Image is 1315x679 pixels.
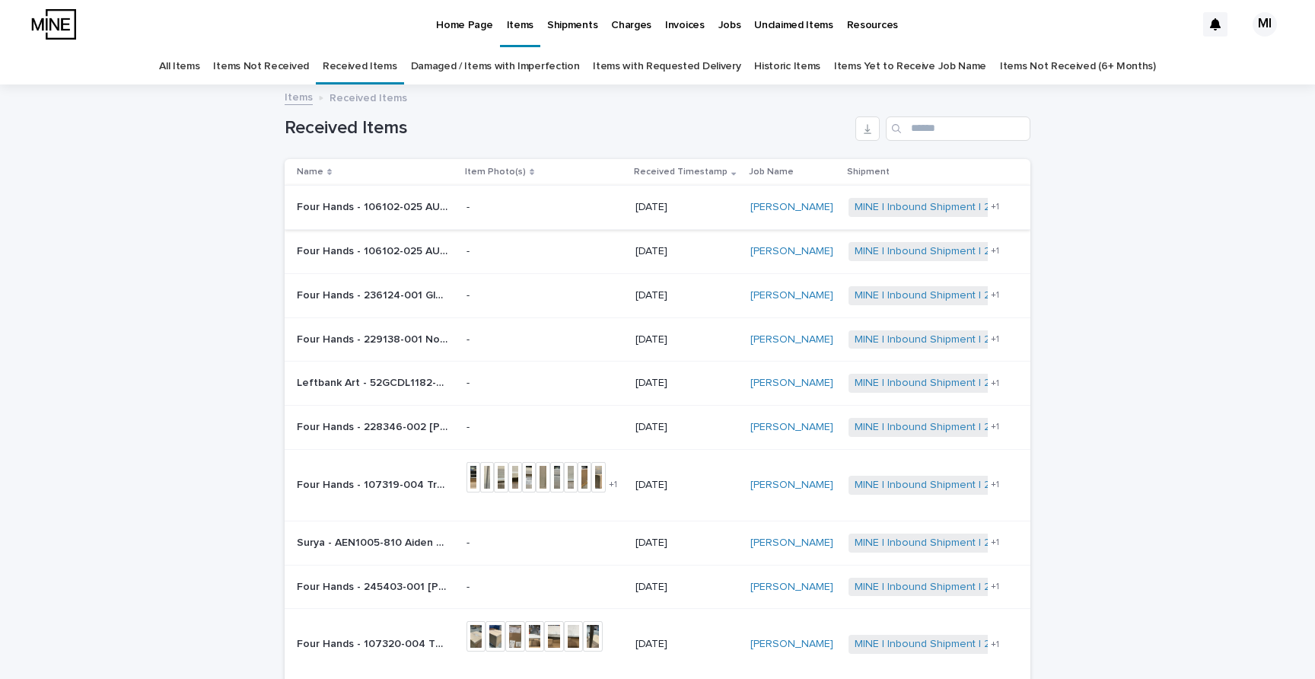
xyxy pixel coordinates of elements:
[749,164,794,180] p: Job Name
[466,201,619,214] p: -
[466,245,619,258] p: -
[991,335,999,344] span: + 1
[834,49,986,84] a: Items Yet to Receive Job Name
[991,247,999,256] span: + 1
[991,379,999,388] span: + 1
[1000,49,1156,84] a: Items Not Received (6+ Months)
[855,377,1017,390] a: MINE | Inbound Shipment | 24004
[466,289,619,302] p: -
[297,635,452,651] p: Four Hands - 107320-004 TREY MODULAR CORNER DESK-DOVE POPLAR | 72886
[750,201,833,214] a: [PERSON_NAME]
[886,116,1030,141] input: Search
[635,581,738,594] p: [DATE]
[750,333,833,346] a: [PERSON_NAME]
[750,479,833,492] a: [PERSON_NAME]
[297,330,452,346] p: Four Hands - 229138-001 Nors By Dan Hobday | 72903
[466,581,619,594] p: -
[466,537,619,550] p: -
[285,521,1030,565] tr: Surya - AEN1005-810 Aiden Aen-1005 8ft X 10ft Rug | 72896Surya - AEN1005-810 Aiden Aen-1005 8ft X...
[466,421,619,434] p: -
[635,479,738,492] p: [DATE]
[750,537,833,550] a: [PERSON_NAME]
[635,377,738,390] p: [DATE]
[991,291,999,300] span: + 1
[323,49,397,84] a: Received Items
[159,49,199,84] a: All Items
[750,421,833,434] a: [PERSON_NAME]
[297,198,452,214] p: Four Hands - 106102-025 AURORA SWIVEL CHAIR | 72911
[855,333,1017,346] a: MINE | Inbound Shipment | 24004
[750,377,833,390] a: [PERSON_NAME]
[635,638,738,651] p: [DATE]
[285,186,1030,230] tr: Four Hands - 106102-025 AURORA SWIVEL CHAIR | 72911Four Hands - 106102-025 AURORA SWIVEL CHAIR | ...
[285,362,1030,406] tr: Leftbank Art - 52GCDL1182-36P1710 Atm�sfera | 72885Leftbank Art - 52GCDL1182-36P1710 Atm�sfera | ...
[297,164,323,180] p: Name
[855,289,1017,302] a: MINE | Inbound Shipment | 24004
[285,565,1030,609] tr: Four Hands - 245403-001 [PERSON_NAME] Cabinet | 72929Four Hands - 245403-001 [PERSON_NAME] Cabine...
[635,289,738,302] p: [DATE]
[297,418,452,434] p: Four Hands - 228346-002 Eaton Drum Coffee Table-Amber Oak | 74081
[297,286,452,302] p: Four Hands - 236124-001 Glenview 6 Door Sideboard | 72916
[855,537,1017,550] a: MINE | Inbound Shipment | 24004
[466,333,619,346] p: -
[285,229,1030,273] tr: Four Hands - 106102-025 AURORA SWIVEL CHAIR | 72912Four Hands - 106102-025 AURORA SWIVEL CHAIR | ...
[285,449,1030,521] tr: Four Hands - 107319-004 Trey Modular Filing Credenza | 72883Four Hands - 107319-004 Trey Modular ...
[991,640,999,649] span: + 1
[609,480,617,489] span: + 1
[635,245,738,258] p: [DATE]
[297,534,452,550] p: Surya - AEN1005-810 Aiden Aen-1005 8ft X 10ft Rug | 72896
[297,374,452,390] p: Leftbank Art - 52GCDL1182-36P1710 Atm�sfera | 72885
[991,480,999,489] span: + 1
[465,164,526,180] p: Item Photo(s)
[847,164,890,180] p: Shipment
[635,421,738,434] p: [DATE]
[855,421,1016,434] a: MINE | Inbound Shipment | 24279
[991,422,999,432] span: + 1
[634,164,728,180] p: Received Timestamp
[466,377,619,390] p: -
[855,245,1017,258] a: MINE | Inbound Shipment | 24004
[411,49,580,84] a: Damaged / Items with Imperfection
[330,88,407,105] p: Received Items
[285,273,1030,317] tr: Four Hands - 236124-001 Glenview 6 Door Sideboard | 72916Four Hands - 236124-001 Glenview 6 Door ...
[297,476,452,492] p: Four Hands - 107319-004 Trey Modular Filing Credenza | 72883
[855,638,1017,651] a: MINE | Inbound Shipment | 24004
[1253,12,1277,37] div: MI
[593,49,740,84] a: Items with Requested Delivery
[635,333,738,346] p: [DATE]
[635,201,738,214] p: [DATE]
[855,581,1017,594] a: MINE | Inbound Shipment | 24004
[285,117,849,139] h1: Received Items
[297,242,452,258] p: Four Hands - 106102-025 AURORA SWIVEL CHAIR | 72912
[750,289,833,302] a: [PERSON_NAME]
[285,317,1030,362] tr: Four Hands - 229138-001 Nors By [PERSON_NAME] | 72903Four Hands - 229138-001 Nors By [PERSON_NAME...
[855,479,1017,492] a: MINE | Inbound Shipment | 24004
[285,406,1030,450] tr: Four Hands - 228346-002 [PERSON_NAME] Drum Coffee Table-[GEOGRAPHIC_DATA] | 74081Four Hands - 228...
[750,638,833,651] a: [PERSON_NAME]
[285,88,313,105] a: Items
[213,49,308,84] a: Items Not Received
[855,201,1017,214] a: MINE | Inbound Shipment | 24004
[30,9,76,40] img: eEnAHf6CC7Rl_lsM001nKxAipgZ4mVTdD7gP7XA6hRU
[297,578,452,594] p: Four Hands - 245403-001 Fiona Bar Cabinet | 72929
[750,245,833,258] a: [PERSON_NAME]
[991,582,999,591] span: + 1
[750,581,833,594] a: [PERSON_NAME]
[635,537,738,550] p: [DATE]
[991,538,999,547] span: + 1
[754,49,820,84] a: Historic Items
[991,202,999,212] span: + 1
